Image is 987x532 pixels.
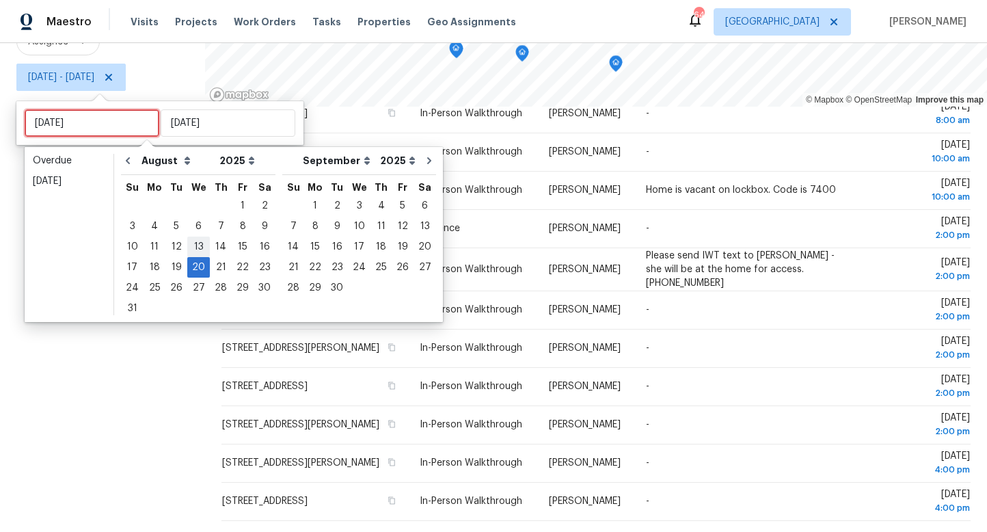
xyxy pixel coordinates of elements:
span: Tasks [312,17,341,27]
div: Sat Aug 30 2025 [254,278,275,298]
abbr: Wednesday [352,183,367,192]
div: Wed Sep 03 2025 [348,196,370,216]
div: 11 [370,217,392,236]
div: 14 [210,237,232,256]
div: 10 [121,237,144,256]
a: Improve this map [916,95,984,105]
div: Mon Sep 01 2025 [304,196,326,216]
div: Map marker [609,55,623,77]
div: 8 [232,217,254,236]
div: 1 [304,196,326,215]
div: Sat Aug 23 2025 [254,257,275,278]
div: 13 [187,237,210,256]
abbr: Wednesday [191,183,206,192]
span: In-Person Walkthrough [420,109,522,118]
span: [STREET_ADDRESS] [222,496,308,506]
div: Sat Aug 16 2025 [254,237,275,257]
div: 2:00 pm [870,269,970,283]
span: [STREET_ADDRESS][PERSON_NAME] [222,343,379,353]
span: Please send IWT text to [PERSON_NAME] - she will be at the home for access. [PHONE_NUMBER] [646,251,835,288]
abbr: Saturday [258,183,271,192]
div: 2:00 pm [870,228,970,242]
div: Wed Sep 10 2025 [348,216,370,237]
div: 22 [304,258,326,277]
div: 10:00 am [870,152,970,165]
span: [PERSON_NAME] [549,147,621,157]
span: [DATE] [870,102,970,127]
div: 4:00 pm [870,501,970,515]
div: 29 [232,278,254,297]
span: - [646,420,649,429]
div: 28 [210,278,232,297]
span: [PERSON_NAME] [549,496,621,506]
span: - [646,147,649,157]
div: 29 [304,278,326,297]
div: Overdue [33,154,105,168]
span: [STREET_ADDRESS] [222,382,308,391]
span: [DATE] [870,140,970,165]
div: Wed Aug 06 2025 [187,216,210,237]
span: [DATE] [870,178,970,204]
div: 24 [348,258,370,277]
abbr: Saturday [418,183,431,192]
div: Tue Sep 02 2025 [326,196,348,216]
span: Maestro [46,15,92,29]
div: 18 [370,237,392,256]
div: 2:00 pm [870,310,970,323]
div: 27 [187,278,210,297]
div: Fri Sep 26 2025 [392,257,414,278]
div: 21 [282,258,304,277]
div: 16 [326,237,348,256]
abbr: Monday [147,183,162,192]
div: 22 [232,258,254,277]
div: 18 [144,258,165,277]
span: [PERSON_NAME] [549,458,621,468]
div: 12 [392,217,414,236]
div: Fri Aug 22 2025 [232,257,254,278]
div: Tue Aug 05 2025 [165,216,187,237]
span: - [646,382,649,391]
span: [DATE] [870,413,970,438]
button: Copy Address [386,380,398,392]
div: Mon Sep 15 2025 [304,237,326,257]
div: Sat Sep 06 2025 [414,196,436,216]
div: Mon Sep 29 2025 [304,278,326,298]
div: Thu Aug 14 2025 [210,237,232,257]
select: Month [299,150,377,171]
div: Thu Sep 04 2025 [370,196,392,216]
div: 27 [414,258,436,277]
span: [DATE] [870,217,970,242]
div: Sun Aug 31 2025 [121,298,144,319]
a: Mapbox homepage [209,87,269,103]
div: 3 [121,217,144,236]
div: Tue Sep 23 2025 [326,257,348,278]
div: Wed Aug 20 2025 [187,257,210,278]
span: Properties [357,15,411,29]
a: Mapbox [806,95,843,105]
div: Tue Aug 12 2025 [165,237,187,257]
div: 1 [232,196,254,215]
span: In-Person Walkthrough [420,343,522,353]
div: Fri Aug 01 2025 [232,196,254,216]
span: Home is vacant on lockbox. Code is 7400 [646,185,836,195]
a: OpenStreetMap [846,95,912,105]
div: 19 [392,237,414,256]
div: 15 [232,237,254,256]
div: Sun Aug 24 2025 [121,278,144,298]
span: [PERSON_NAME] [549,305,621,315]
span: In-Person Walkthrough [420,147,522,157]
div: 14 [282,237,304,256]
span: In-Person Walkthrough [420,496,522,506]
button: Copy Address [386,107,398,119]
div: Mon Aug 11 2025 [144,237,165,257]
div: 7 [282,217,304,236]
div: 21 [210,258,232,277]
div: Wed Aug 27 2025 [187,278,210,298]
div: Sat Aug 02 2025 [254,196,275,216]
span: [GEOGRAPHIC_DATA] [725,15,820,29]
select: Month [138,150,216,171]
span: Geo Assignments [427,15,516,29]
div: Thu Sep 25 2025 [370,257,392,278]
div: Tue Sep 09 2025 [326,216,348,237]
div: 9 [326,217,348,236]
